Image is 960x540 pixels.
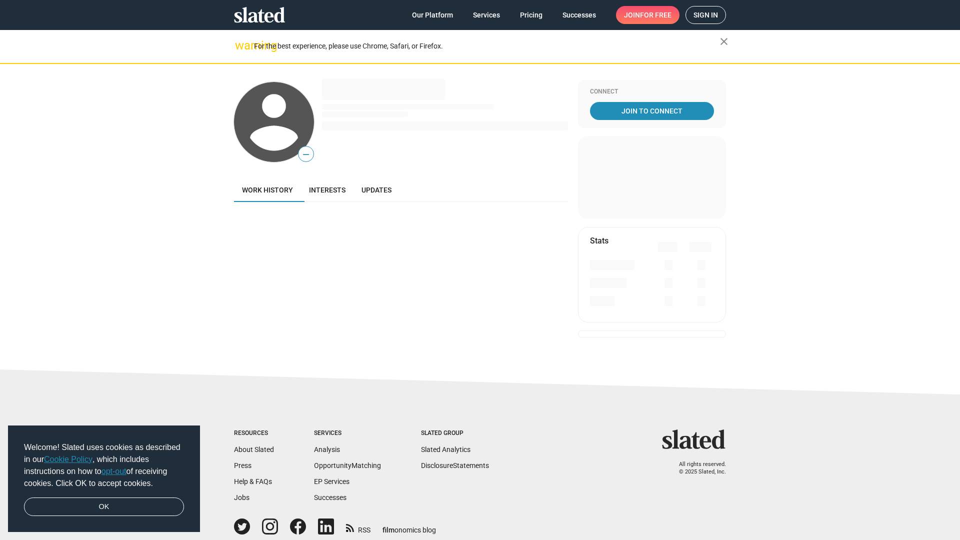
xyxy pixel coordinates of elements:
[592,102,712,120] span: Join To Connect
[314,461,381,469] a: OpportunityMatching
[693,6,718,23] span: Sign in
[234,178,301,202] a: Work history
[234,477,272,485] a: Help & FAQs
[101,467,126,475] a: opt-out
[301,178,353,202] a: Interests
[640,6,671,24] span: for free
[353,178,399,202] a: Updates
[421,461,489,469] a: DisclosureStatements
[234,493,249,501] a: Jobs
[298,148,313,161] span: —
[590,102,714,120] a: Join To Connect
[465,6,508,24] a: Services
[314,445,340,453] a: Analysis
[314,477,349,485] a: EP Services
[235,39,247,51] mat-icon: warning
[421,429,489,437] div: Slated Group
[668,461,726,475] p: All rights reserved. © 2025 Slated, Inc.
[562,6,596,24] span: Successes
[254,39,720,53] div: For the best experience, please use Chrome, Safari, or Firefox.
[234,461,251,469] a: Press
[520,6,542,24] span: Pricing
[234,445,274,453] a: About Slated
[361,186,391,194] span: Updates
[24,441,184,489] span: Welcome! Slated uses cookies as described in our , which includes instructions on how to of recei...
[8,425,200,532] div: cookieconsent
[234,429,274,437] div: Resources
[718,35,730,47] mat-icon: close
[346,519,370,535] a: RSS
[382,526,394,534] span: film
[44,455,92,463] a: Cookie Policy
[412,6,453,24] span: Our Platform
[314,429,381,437] div: Services
[473,6,500,24] span: Services
[404,6,461,24] a: Our Platform
[616,6,679,24] a: Joinfor free
[314,493,346,501] a: Successes
[590,235,608,246] mat-card-title: Stats
[590,88,714,96] div: Connect
[554,6,604,24] a: Successes
[421,445,470,453] a: Slated Analytics
[382,517,436,535] a: filmonomics blog
[309,186,345,194] span: Interests
[512,6,550,24] a: Pricing
[24,497,184,516] a: dismiss cookie message
[624,6,671,24] span: Join
[242,186,293,194] span: Work history
[685,6,726,24] a: Sign in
